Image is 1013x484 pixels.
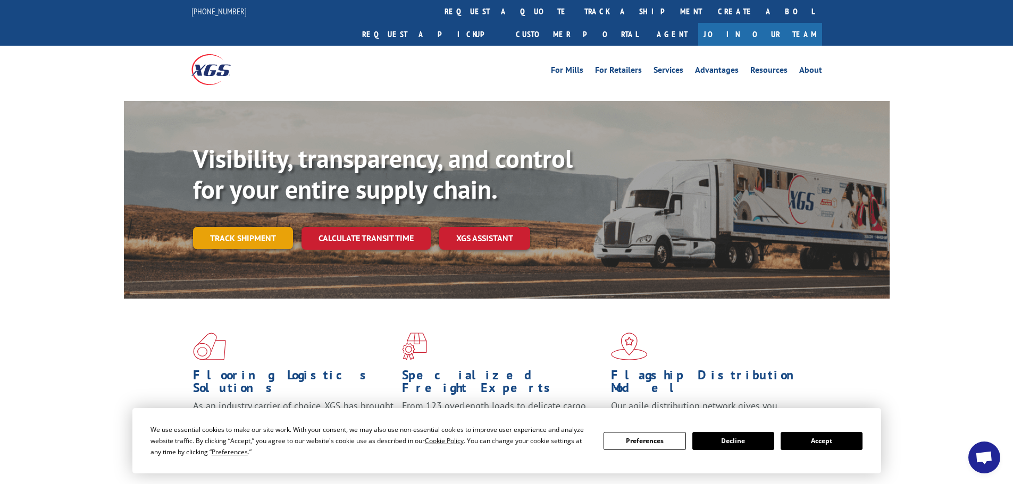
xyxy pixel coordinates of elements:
a: For Mills [551,66,583,78]
img: xgs-icon-total-supply-chain-intelligence-red [193,333,226,360]
span: Preferences [212,447,248,456]
a: About [799,66,822,78]
b: Visibility, transparency, and control for your entire supply chain. [193,142,573,206]
a: Track shipment [193,227,293,249]
a: Join Our Team [698,23,822,46]
h1: Flooring Logistics Solutions [193,369,394,400]
a: Customer Portal [508,23,646,46]
a: Agent [646,23,698,46]
h1: Flagship Distribution Model [611,369,812,400]
div: Open chat [968,441,1000,473]
p: From 123 overlength loads to delicate cargo, our experienced staff knows the best way to move you... [402,400,603,447]
button: Preferences [604,432,685,450]
button: Decline [692,432,774,450]
a: [PHONE_NUMBER] [191,6,247,16]
a: For Retailers [595,66,642,78]
button: Accept [781,432,863,450]
img: xgs-icon-flagship-distribution-model-red [611,333,648,360]
div: Cookie Consent Prompt [132,408,881,473]
a: Services [654,66,683,78]
span: Cookie Policy [425,436,464,445]
a: Request a pickup [354,23,508,46]
a: Resources [750,66,788,78]
span: As an industry carrier of choice, XGS has brought innovation and dedication to flooring logistics... [193,400,394,437]
a: XGS ASSISTANT [439,227,530,250]
h1: Specialized Freight Experts [402,369,603,400]
span: Our agile distribution network gives you nationwide inventory management on demand. [611,400,807,424]
div: We use essential cookies to make our site work. With your consent, we may also use non-essential ... [150,424,591,457]
a: Advantages [695,66,739,78]
img: xgs-icon-focused-on-flooring-red [402,333,427,360]
a: Calculate transit time [302,227,431,250]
